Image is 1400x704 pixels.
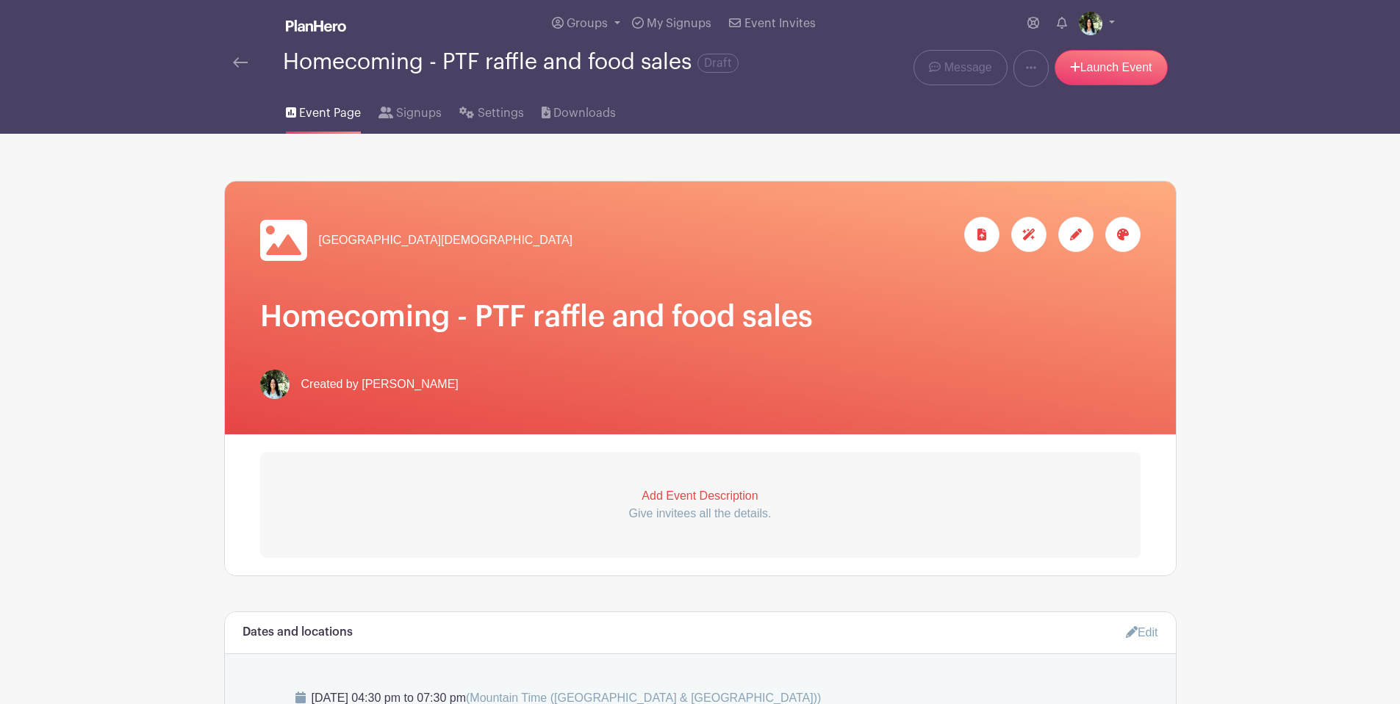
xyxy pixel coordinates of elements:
span: Settings [478,104,524,122]
img: ICS%20Faculty%20Staff%20Headshots%202024-2025-42.jpg [1079,12,1102,35]
h1: Homecoming - PTF raffle and food sales [260,299,1141,334]
a: [GEOGRAPHIC_DATA][DEMOGRAPHIC_DATA] [260,217,573,264]
span: Event Page [299,104,361,122]
a: Event Page [286,87,361,134]
a: Downloads [542,87,616,134]
img: ICS%20Faculty%20Staff%20Headshots%202024-2025-42.jpg [260,370,290,399]
span: My Signups [647,18,711,29]
img: logo_white-6c42ec7e38ccf1d336a20a19083b03d10ae64f83f12c07503d8b9e83406b4c7d.svg [286,20,346,32]
span: Signups [396,104,442,122]
a: Edit [1126,620,1158,644]
img: back-arrow-29a5d9b10d5bd6ae65dc969a981735edf675c4d7a1fe02e03b50dbd4ba3cdb55.svg [233,57,248,68]
span: Draft [697,54,739,73]
div: Homecoming - PTF raffle and food sales [283,50,739,74]
span: Created by [PERSON_NAME] [301,376,459,393]
span: Groups [567,18,608,29]
span: Downloads [553,104,616,122]
a: Settings [459,87,523,134]
a: Add Event Description Give invitees all the details. [260,452,1141,558]
p: Add Event Description [260,487,1141,505]
h6: Dates and locations [243,625,353,639]
a: Message [913,50,1007,85]
a: Signups [378,87,442,134]
span: [GEOGRAPHIC_DATA][DEMOGRAPHIC_DATA] [319,231,573,249]
span: Event Invites [744,18,816,29]
a: Launch Event [1055,50,1168,85]
span: Message [944,59,992,76]
span: (Mountain Time ([GEOGRAPHIC_DATA] & [GEOGRAPHIC_DATA])) [466,692,821,704]
p: Give invitees all the details. [260,505,1141,522]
